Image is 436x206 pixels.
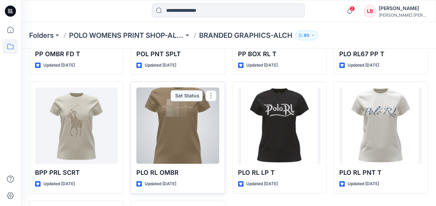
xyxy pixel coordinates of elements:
p: Updated [DATE] [348,62,379,69]
p: PLO RL67 PP T [339,49,422,59]
p: Updated [DATE] [348,180,379,188]
p: BPP PRL SCRT [35,168,118,178]
p: Updated [DATE] [43,62,75,69]
button: 80 [295,31,318,40]
p: PLO RL PNT T [339,168,422,178]
p: PP OMBR FD T [35,49,118,59]
a: POLO WOMENS PRINT SHOP-ALL CHANNELS [69,31,184,40]
p: Updated [DATE] [43,180,75,188]
p: BRANDED GRAPHICS-ALCH [199,31,292,40]
a: Folders [29,31,54,40]
p: Updated [DATE] [246,62,278,69]
a: PLO RL LP T [238,87,320,164]
p: Updated [DATE] [145,62,176,69]
p: PLO RL OMBR [136,168,219,178]
span: 2 [349,6,355,11]
div: [PERSON_NAME] [379,4,427,12]
div: [PERSON_NAME] [PERSON_NAME] [379,12,427,18]
p: Updated [DATE] [145,180,176,188]
p: Updated [DATE] [246,180,278,188]
p: PLO RL LP T [238,168,320,178]
a: PLO RL OMBR [136,87,219,164]
div: LB [364,5,376,17]
a: BPP PRL SCRT [35,87,118,164]
p: POL PNT SPLT [136,49,219,59]
p: PP BOX RL T [238,49,320,59]
a: PLO RL PNT T [339,87,422,164]
p: 80 [304,32,309,39]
